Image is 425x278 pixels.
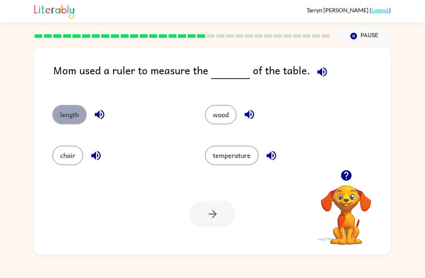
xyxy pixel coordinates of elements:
button: Pause [339,28,391,44]
button: chair [52,146,83,165]
a: Logout [371,6,389,13]
div: ( ) [307,6,391,13]
button: length [52,105,87,124]
button: temperature [205,146,259,165]
img: Literably [34,3,74,19]
video: Your browser must support playing .mp4 files to use Literably. Please try using another browser. [310,174,382,246]
span: Tarryn [PERSON_NAME] [307,6,370,13]
button: wood [205,105,237,124]
div: Mom used a ruler to measure the of the table. [53,62,391,91]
